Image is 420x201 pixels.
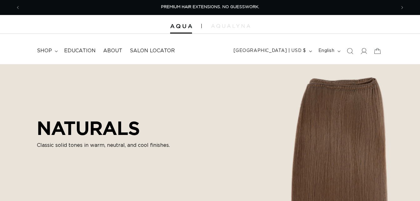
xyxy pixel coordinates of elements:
[234,48,306,54] span: [GEOGRAPHIC_DATA] | USD $
[315,45,343,57] button: English
[130,48,175,54] span: Salon Locator
[103,48,122,54] span: About
[318,48,335,54] span: English
[37,48,52,54] span: shop
[395,2,409,13] button: Next announcement
[161,5,259,9] span: PREMIUM HAIR EXTENSIONS. NO GUESSWORK.
[343,44,357,58] summary: Search
[170,24,192,28] img: Aqua Hair Extensions
[11,2,25,13] button: Previous announcement
[99,44,126,58] a: About
[64,48,96,54] span: Education
[33,44,60,58] summary: shop
[37,117,178,139] h2: NATURALS
[37,142,178,149] p: Classic solid tones in warm, neutral, and cool finishes.
[126,44,179,58] a: Salon Locator
[230,45,315,57] button: [GEOGRAPHIC_DATA] | USD $
[211,24,250,28] img: aqualyna.com
[60,44,99,58] a: Education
